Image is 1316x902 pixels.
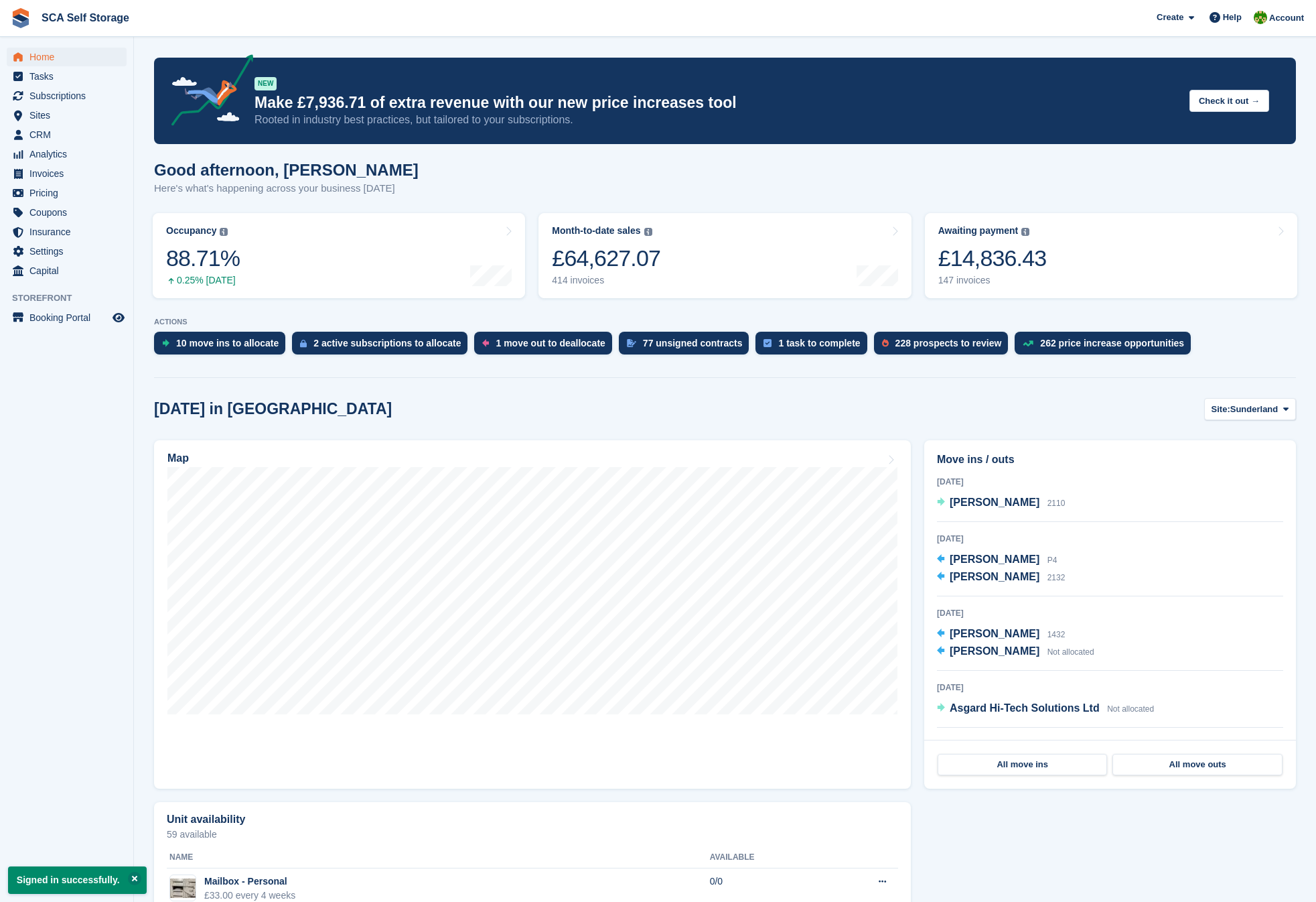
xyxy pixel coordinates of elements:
a: menu [7,86,127,105]
img: contract_signature_icon-13c848040528278c33f63329250d36e43548de30e8caae1d1a13099fd9432cc5.svg [627,339,636,347]
div: 77 unsigned contracts [643,338,743,348]
h2: Move ins / outs [937,452,1283,468]
a: menu [7,242,127,261]
div: Mailbox - Personal [204,875,295,889]
a: 77 unsigned contracts [619,332,756,361]
th: Name [167,847,710,868]
h1: Good afternoon, [PERSON_NAME] [154,161,419,179]
a: [PERSON_NAME] 2110 [937,495,1065,512]
a: [PERSON_NAME] P4 [937,552,1057,569]
a: menu [7,222,127,241]
div: 228 prospects to review [895,338,1002,348]
a: menu [7,67,127,86]
span: Settings [29,242,110,261]
div: [DATE] [937,607,1283,619]
a: Awaiting payment £14,836.43 147 invoices [925,213,1297,298]
img: price-adjustments-announcement-icon-8257ccfd72463d97f412b2fc003d46551f7dbcb40ab6d574587a9cd5c0d94... [160,54,254,131]
img: prospect-51fa495bee0391a8d652442698ab0144808aea92771e9ea1ae160a38d050c398.svg [882,339,889,347]
span: Coupons [29,203,110,222]
a: menu [7,203,127,222]
a: 228 prospects to review [874,332,1015,361]
th: Available [710,847,826,868]
span: Create [1157,11,1183,24]
div: [DATE] [937,533,1283,545]
img: icon-info-grey-7440780725fd019a000dd9b08b2336e03edf1995a4989e88bcd33f0948082b44.svg [644,228,652,236]
div: 262 price increase opportunities [1040,338,1184,348]
span: Storefront [12,292,133,305]
p: ACTIONS [154,318,1296,326]
img: Unknown-4.jpeg [170,879,196,898]
a: 1 task to complete [755,332,873,361]
a: 2 active subscriptions to allocate [292,332,474,361]
span: Help [1223,11,1242,24]
span: Account [1269,11,1304,25]
div: 10 move ins to allocate [176,338,279,348]
div: Occupancy [166,225,216,237]
div: 0.25% [DATE] [166,275,240,286]
div: 147 invoices [938,275,1047,286]
p: Here's what's happening across your business [DATE] [154,181,419,196]
a: menu [7,164,127,183]
div: Awaiting payment [938,225,1019,237]
span: Home [29,48,110,66]
div: 2 active subscriptions to allocate [313,338,461,348]
a: 1 move out to deallocate [474,332,618,361]
span: Subscriptions [29,86,110,105]
img: icon-info-grey-7440780725fd019a000dd9b08b2336e03edf1995a4989e88bcd33f0948082b44.svg [220,228,228,236]
span: Pricing [29,184,110,202]
a: menu [7,48,127,66]
h2: Unit availability [167,814,245,826]
div: 1 task to complete [778,338,860,348]
span: Analytics [29,145,110,164]
span: Booking Portal [29,308,110,327]
a: All move ins [938,754,1107,775]
a: Month-to-date sales £64,627.07 414 invoices [538,213,911,298]
img: icon-info-grey-7440780725fd019a000dd9b08b2336e03edf1995a4989e88bcd33f0948082b44.svg [1021,228,1029,236]
div: 88.71% [166,245,240,272]
a: Map [154,440,911,789]
div: Month-to-date sales [552,225,640,237]
span: 2132 [1047,573,1066,582]
a: [PERSON_NAME] 2132 [937,569,1065,586]
span: P4 [1047,556,1057,565]
a: menu [7,261,127,280]
span: Asgard Hi-Tech Solutions Ltd [950,702,1100,714]
a: Preview store [111,310,127,326]
a: menu [7,184,127,202]
span: Not allocated [1047,647,1094,657]
h2: Map [167,452,189,464]
a: menu [7,308,127,327]
span: [PERSON_NAME] [950,645,1039,657]
div: [DATE] [937,682,1283,694]
a: menu [7,145,127,164]
div: 414 invoices [552,275,660,286]
p: Rooted in industry best practices, but tailored to your subscriptions. [254,113,1179,127]
img: move_ins_to_allocate_icon-fdf77a2bb77ea45bf5b3d319d69a93e2d87916cf1d5bf7949dd705db3b84f3ca.svg [162,339,169,347]
div: £64,627.07 [552,245,660,272]
button: Check it out → [1189,90,1269,112]
div: 1 move out to deallocate [496,338,605,348]
button: Site: Sunderland [1204,398,1296,420]
p: 59 available [167,830,898,839]
h2: [DATE] in [GEOGRAPHIC_DATA] [154,400,392,418]
p: Make £7,936.71 of extra revenue with our new price increases tool [254,93,1179,113]
span: Tasks [29,67,110,86]
span: 2110 [1047,499,1066,508]
span: [PERSON_NAME] [950,554,1039,565]
span: Insurance [29,222,110,241]
a: 10 move ins to allocate [154,332,292,361]
span: Not allocated [1107,704,1154,714]
span: Sites [29,106,110,125]
span: Site: [1212,403,1230,416]
span: Capital [29,261,110,280]
span: Invoices [29,164,110,183]
a: Occupancy 88.71% 0.25% [DATE] [153,213,525,298]
div: NEW [254,77,277,90]
span: [PERSON_NAME] [950,497,1039,508]
span: Sunderland [1230,403,1278,416]
span: [PERSON_NAME] [950,571,1039,582]
img: price_increase_opportunities-93ffe204e8149a01c8c9dc8f82e8f89637d9d84a8eef4429ea346261dce0b2c0.svg [1023,340,1033,346]
a: [PERSON_NAME] Not allocated [937,643,1094,661]
div: [DATE] [937,738,1283,751]
span: [PERSON_NAME] [950,628,1039,639]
